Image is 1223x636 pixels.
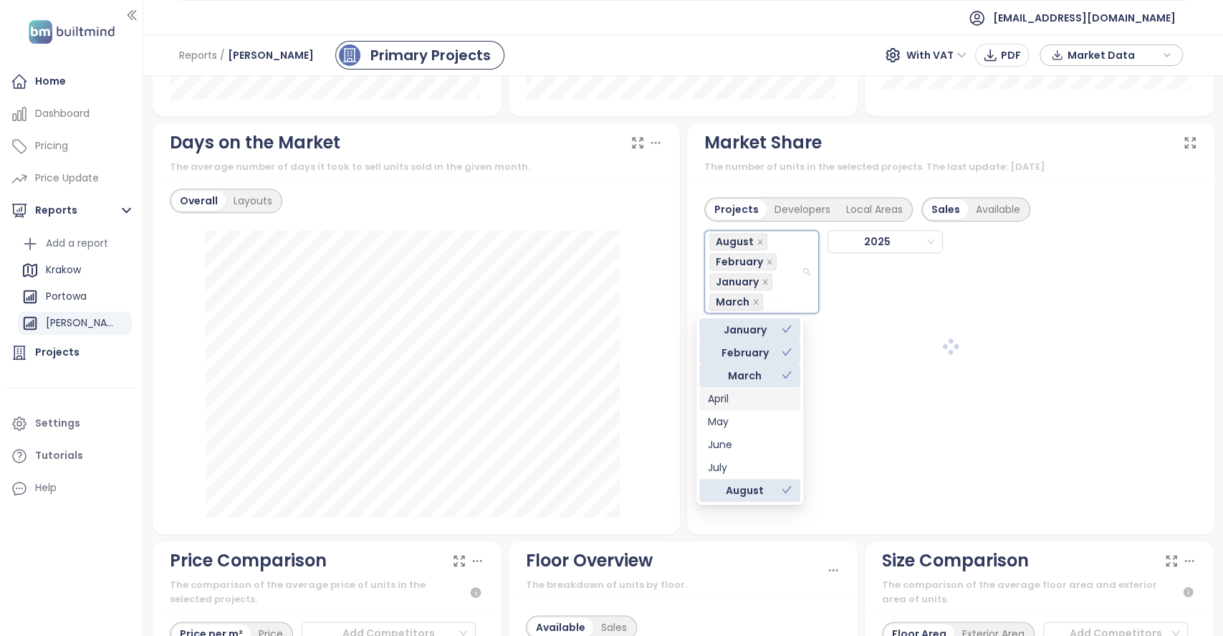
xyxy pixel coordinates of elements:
[709,233,767,250] span: August
[35,343,80,361] div: Projects
[35,447,83,465] div: Tutorials
[968,199,1028,219] div: Available
[7,474,135,503] div: Help
[1001,47,1021,63] span: PDF
[709,293,763,310] span: March
[24,17,119,47] img: logo
[716,234,754,250] span: August
[708,345,782,361] div: February
[699,410,800,433] div: May
[18,259,132,282] div: Krakow
[752,298,759,305] span: close
[220,42,225,68] span: /
[782,485,792,495] span: check
[18,312,132,335] div: [PERSON_NAME]
[46,314,114,332] div: [PERSON_NAME]
[35,479,57,497] div: Help
[708,391,792,407] div: April
[526,547,653,574] div: Floor Overview
[882,578,1196,607] div: The comparison of the average floor area and exterior area of units.
[7,100,135,128] a: Dashboard
[18,232,132,255] div: Add a report
[708,322,782,338] div: January
[170,129,340,156] div: Days on the Market
[46,288,87,305] div: Portowa
[767,199,838,219] div: Developers
[993,1,1176,35] span: [EMAIL_ADDRESS][DOMAIN_NAME]
[704,129,822,156] div: Market Share
[706,199,767,219] div: Projects
[708,437,792,452] div: June
[757,238,764,245] span: close
[782,324,792,334] span: check
[170,160,663,174] div: The average number of days it took to sell units sold in the given month.
[335,41,504,70] a: primary
[699,364,800,387] div: March
[172,191,226,211] div: Overall
[709,273,772,290] span: January
[7,164,135,193] a: Price Update
[35,72,66,90] div: Home
[838,199,911,219] div: Local Areas
[35,169,99,187] div: Price Update
[975,44,1029,67] button: PDF
[46,261,81,279] div: Krakow
[699,479,800,502] div: August
[906,44,967,66] span: With VAT
[7,67,135,96] a: Home
[18,285,132,308] div: Portowa
[716,254,763,270] span: February
[1067,44,1159,66] span: Market Data
[179,42,217,68] span: Reports
[782,347,792,357] span: check
[699,387,800,410] div: April
[716,294,749,310] span: March
[708,460,792,475] div: July
[924,199,968,219] div: Sales
[699,318,800,341] div: January
[708,414,792,429] div: May
[7,409,135,438] a: Settings
[7,442,135,470] a: Tutorials
[708,368,782,384] div: March
[699,433,800,456] div: June
[35,137,68,155] div: Pricing
[228,42,314,68] span: [PERSON_NAME]
[833,231,934,252] span: 2025
[709,253,777,270] span: February
[782,370,792,380] span: check
[170,578,484,607] div: The comparison of the average price of units in the selected projects.
[762,278,769,285] span: close
[704,160,1197,174] div: The number of units in the selected projects. The last update: [DATE]
[35,414,80,432] div: Settings
[716,274,759,290] span: January
[7,196,135,225] button: Reports
[766,258,773,265] span: close
[35,105,90,123] div: Dashboard
[699,456,800,479] div: July
[7,338,135,367] a: Projects
[708,483,782,498] div: August
[1047,44,1175,66] div: button
[7,132,135,161] a: Pricing
[526,578,826,592] div: The breakdown of units by floor.
[882,547,1029,574] div: Size Comparison
[170,547,327,574] div: Price Comparison
[370,44,491,66] div: Primary Projects
[699,341,800,364] div: February
[46,234,108,252] div: Add a report
[226,191,280,211] div: Layouts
